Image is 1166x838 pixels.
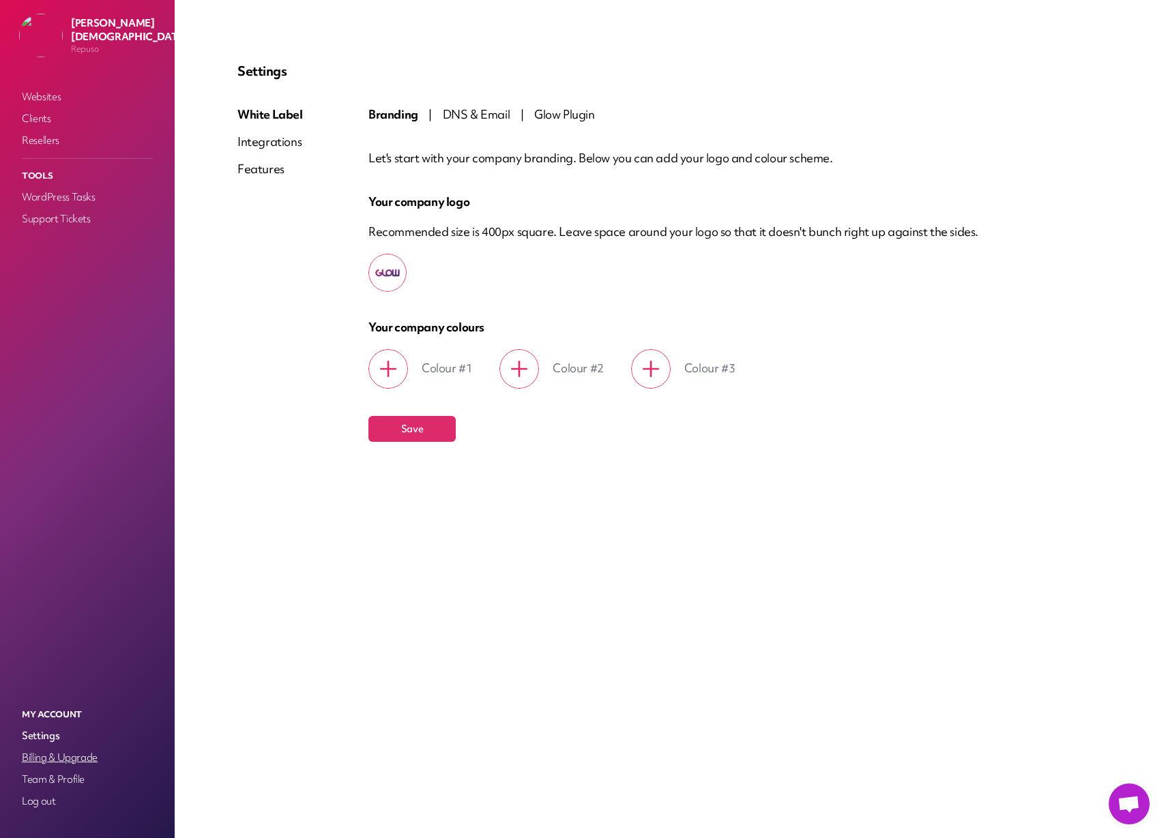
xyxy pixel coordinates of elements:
div: White Label [237,106,303,123]
a: Support Tickets [19,209,156,228]
a: Billing & Upgrade [19,748,156,767]
p: Colour #2 [553,360,603,376]
p: Let's start with your company branding. Below you can add your logo and colour scheme. [368,150,1103,166]
a: Settings [19,726,156,745]
p: [PERSON_NAME][DEMOGRAPHIC_DATA] [71,16,192,44]
div: Integrations [237,134,303,150]
p: Repuso [71,44,192,55]
span: Branding [368,106,418,122]
a: WordPress Tasks [19,188,156,207]
p: Your company logo [368,194,1103,210]
a: Log out [19,792,156,811]
p: Settings [237,63,1103,79]
p: Your company colours [368,319,1103,335]
span: Glow Plugin [534,106,595,122]
a: Websites [19,87,156,106]
a: Clients [19,109,156,128]
p: Recommended size is 400px square. Leave space around your logo so that it doesn't bunch right up ... [368,224,978,240]
p: Colour #3 [684,360,735,376]
p: My Account [19,706,156,723]
span: DNS & Email [443,106,510,122]
p: Tools [19,167,156,185]
a: Team & Profile [19,770,156,789]
p: Colour #1 [422,360,472,376]
a: Resellers [19,131,156,150]
div: Features [237,161,303,177]
span: | [428,106,432,122]
a: Open chat [1109,783,1150,824]
button: Save [368,416,456,442]
span: | [521,106,524,122]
